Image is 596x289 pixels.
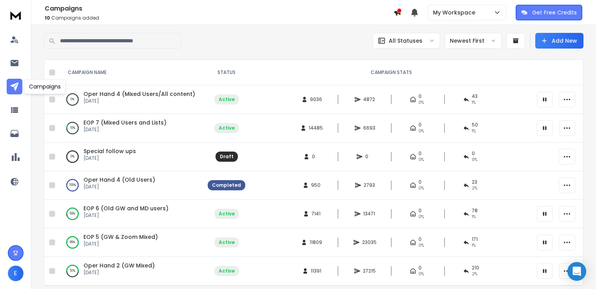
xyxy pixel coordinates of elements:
[567,262,586,281] div: Open Intercom Messenger
[472,214,476,220] span: 1 %
[312,154,320,160] span: 0
[83,119,167,126] a: EOP 7 (Mixed Users and Lists)
[472,208,478,214] span: 78
[516,5,582,20] button: Get Free Credits
[309,125,323,131] span: 14485
[220,154,234,160] div: Draft
[71,153,74,161] p: 0 %
[8,8,24,22] img: logo
[311,182,321,188] span: 950
[472,99,476,106] span: 1 %
[433,9,478,16] p: My Workspace
[418,208,422,214] span: 0
[83,176,155,184] a: Oper Hand 4 (Old Users)
[83,147,136,155] a: Special follow ups
[70,210,75,218] p: 93 %
[389,37,422,45] p: All Statuses
[312,211,321,217] span: 7141
[70,267,75,275] p: 51 %
[532,9,577,16] p: Get Free Credits
[364,182,375,188] span: 2793
[83,269,155,276] p: [DATE]
[418,99,424,106] span: 0%
[418,150,422,157] span: 0
[8,266,24,281] button: E
[45,15,393,21] p: Campaigns added
[472,93,478,99] span: 43
[58,257,203,285] td: 51%Oper Hand 2 (GW Mixed)[DATE]
[83,155,136,161] p: [DATE]
[70,124,75,132] p: 10 %
[418,242,424,249] span: 0%
[418,122,422,128] span: 0
[472,179,477,185] span: 23
[219,96,235,103] div: Active
[83,126,167,133] p: [DATE]
[219,239,235,246] div: Active
[219,268,235,274] div: Active
[212,182,241,188] div: Completed
[83,204,168,212] a: EOP 6 (Old GW and MD users)
[58,143,203,171] td: 0%Special follow ups[DATE]
[83,262,155,269] a: Oper Hand 2 (GW Mixed)
[362,239,377,246] span: 23035
[311,268,321,274] span: 11391
[310,239,322,246] span: 11809
[365,154,373,160] span: 0
[58,171,203,200] td: 100%Oper Hand 4 (Old Users)[DATE]
[472,236,478,242] span: 171
[58,114,203,143] td: 10%EOP 7 (Mixed Users and Lists)[DATE]
[472,242,476,249] span: 1 %
[472,271,477,277] span: 2 %
[418,128,424,134] span: 0%
[83,241,158,247] p: [DATE]
[535,33,583,49] button: Add New
[83,98,195,104] p: [DATE]
[58,200,203,228] td: 93%EOP 6 (Old GW and MD users)[DATE]
[71,96,74,103] p: 0 %
[363,268,376,274] span: 27215
[250,60,532,85] th: CAMPAIGN STATS
[418,265,422,271] span: 0
[363,96,375,103] span: 4872
[69,181,76,189] p: 100 %
[58,60,203,85] th: CAMPAIGN NAME
[445,33,502,49] button: Newest First
[363,211,375,217] span: 13471
[418,214,424,220] span: 0%
[45,14,50,21] span: 10
[58,228,203,257] td: 99%EOP 5 (GW & Zoom Mixed)[DATE]
[310,96,322,103] span: 9036
[418,179,422,185] span: 0
[219,125,235,131] div: Active
[418,185,424,191] span: 0%
[472,150,475,157] span: 0
[472,157,477,163] span: 0%
[418,93,422,99] span: 0
[24,79,66,94] div: Campaigns
[472,122,478,128] span: 50
[472,265,479,271] span: 210
[70,238,75,246] p: 99 %
[418,236,422,242] span: 0
[83,212,168,219] p: [DATE]
[83,184,155,190] p: [DATE]
[83,90,195,98] a: Oper Hand 4 (Mixed Users/All content)
[472,128,476,134] span: 1 %
[203,60,250,85] th: STATUS
[83,233,158,241] a: EOP 5 (GW & Zoom Mixed)
[219,211,235,217] div: Active
[418,157,424,163] span: 0%
[418,271,424,277] span: 0%
[45,4,393,13] h1: Campaigns
[472,185,477,191] span: 2 %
